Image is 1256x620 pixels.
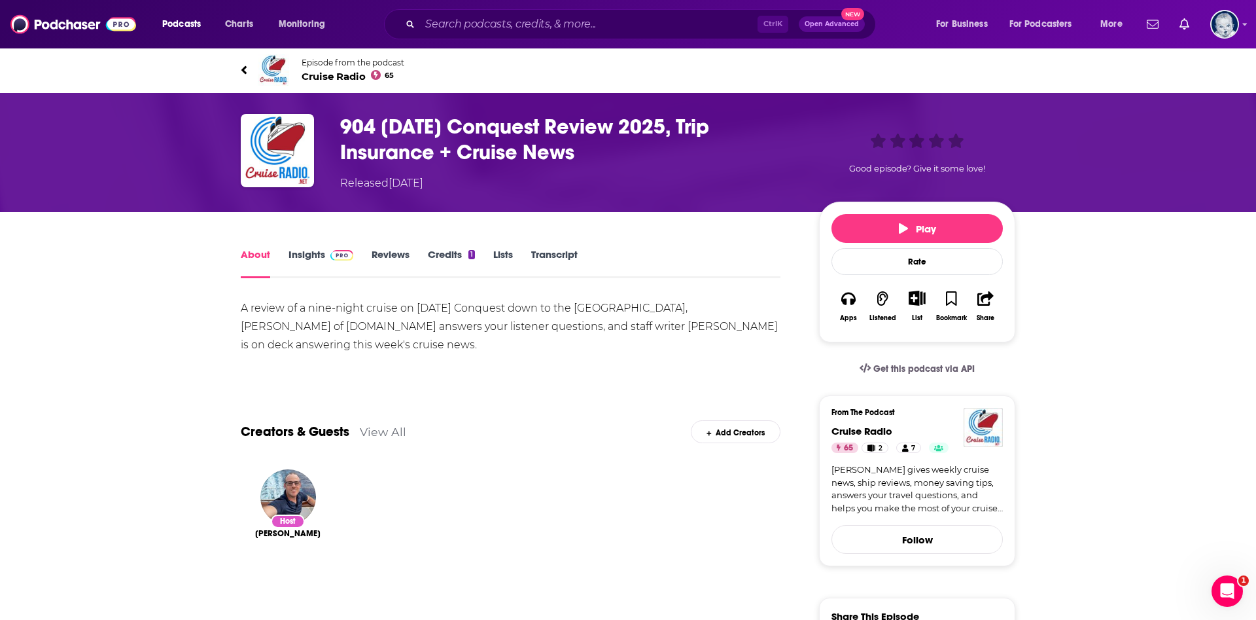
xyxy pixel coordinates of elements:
span: Logged in as blg1538 [1210,10,1239,39]
div: Show More ButtonList [900,282,934,330]
div: Host [271,515,305,528]
div: Released [DATE] [340,175,423,191]
a: About [241,248,270,278]
button: Apps [831,282,865,330]
iframe: Intercom live chat [1212,575,1243,607]
span: Good episode? Give it some love! [849,164,985,173]
span: Get this podcast via API [873,363,975,374]
span: Charts [225,15,253,33]
span: Open Advanced [805,21,859,27]
div: Share [977,314,994,322]
button: Follow [831,525,1003,554]
a: View All [360,425,406,439]
img: Podchaser Pro [330,250,353,261]
div: Bookmark [936,314,967,322]
span: Cruise Radio [302,70,404,82]
div: Search podcasts, credits, & more... [396,9,888,39]
img: Cruise Radio [964,408,1003,447]
img: Cruise Radio [258,54,289,86]
button: open menu [1001,14,1091,35]
a: [PERSON_NAME] gives weekly cruise news, ship reviews, money saving tips, answers your travel ques... [831,464,1003,515]
a: Show notifications dropdown [1142,13,1164,35]
a: 65 [831,443,858,453]
button: Bookmark [934,282,968,330]
img: Doug Parker [260,469,316,525]
span: 7 [911,442,915,455]
a: Cruise Radio [831,425,892,437]
button: Open AdvancedNew [799,16,865,32]
div: List [912,314,922,322]
button: open menu [927,14,1004,35]
input: Search podcasts, credits, & more... [420,14,758,35]
div: Rate [831,248,1003,275]
a: Doug Parker [255,528,321,539]
button: Show More Button [903,291,930,305]
a: Show notifications dropdown [1174,13,1195,35]
button: Listened [865,282,899,330]
button: open menu [1091,14,1139,35]
div: Listened [869,314,896,322]
span: [PERSON_NAME] [255,528,321,539]
span: Play [899,223,936,235]
a: InsightsPodchaser Pro [288,248,353,278]
span: Podcasts [162,15,201,33]
a: Cruise RadioEpisode from the podcastCruise Radio65 [241,54,628,86]
span: For Business [936,15,988,33]
h1: 904 Carnival Conquest Review 2025, Trip Insurance + Cruise News [340,114,798,165]
button: open menu [153,14,218,35]
a: Get this podcast via API [849,353,985,385]
span: 65 [385,73,394,79]
img: 904 Carnival Conquest Review 2025, Trip Insurance + Cruise News [241,114,314,187]
a: Creators & Guests [241,424,349,440]
span: For Podcasters [1009,15,1072,33]
span: New [841,8,865,20]
div: 1 [468,250,475,259]
a: Charts [217,14,261,35]
a: Credits1 [428,248,475,278]
button: Share [969,282,1003,330]
div: Apps [840,314,857,322]
button: Show profile menu [1210,10,1239,39]
img: Podchaser - Follow, Share and Rate Podcasts [10,12,136,37]
span: Monitoring [279,15,325,33]
button: open menu [270,14,342,35]
div: Add Creators [691,420,780,443]
a: 2 [862,443,888,453]
span: More [1100,15,1123,33]
img: User Profile [1210,10,1239,39]
a: 7 [896,443,921,453]
span: 2 [879,442,882,455]
span: 1 [1238,575,1249,586]
a: Reviews [372,248,410,278]
span: 65 [844,442,853,455]
a: Transcript [531,248,578,278]
span: Ctrl K [758,16,788,33]
h3: From The Podcast [831,408,992,417]
button: Play [831,214,1003,243]
a: Lists [493,248,513,278]
div: A review of a nine-night cruise on [DATE] Conquest down to the [GEOGRAPHIC_DATA], [PERSON_NAME] o... [241,299,780,354]
span: Episode from the podcast [302,58,404,67]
